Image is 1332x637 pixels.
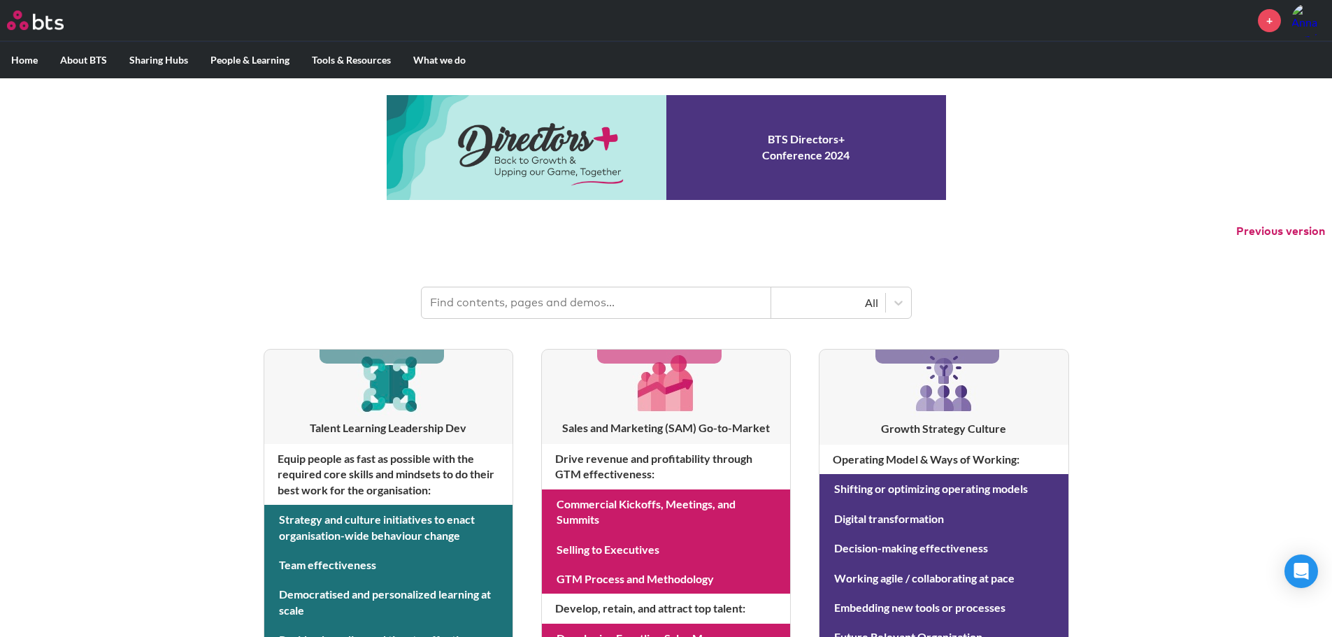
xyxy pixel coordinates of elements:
div: All [778,295,878,310]
h4: Equip people as fast as possible with the required core skills and mindsets to do their best work... [264,444,513,505]
label: Sharing Hubs [118,42,199,78]
button: Previous version [1236,224,1325,239]
h4: Drive revenue and profitability through GTM effectiveness : [542,444,790,489]
label: What we do [402,42,477,78]
input: Find contents, pages and demos... [422,287,771,318]
img: BTS Logo [7,10,64,30]
a: Profile [1291,3,1325,37]
img: [object Object] [633,350,699,416]
label: People & Learning [199,42,301,78]
a: Conference 2024 [387,95,946,200]
h3: Sales and Marketing (SAM) Go-to-Market [542,420,790,436]
a: Go home [7,10,89,30]
h3: Talent Learning Leadership Dev [264,420,513,436]
label: Tools & Resources [301,42,402,78]
a: + [1258,9,1281,32]
div: Open Intercom Messenger [1284,554,1318,588]
h4: Develop, retain, and attract top talent : [542,594,790,623]
h3: Growth Strategy Culture [819,421,1068,436]
img: Anna Bondarenko [1291,3,1325,37]
img: [object Object] [355,350,422,416]
label: About BTS [49,42,118,78]
h4: Operating Model & Ways of Working : [819,445,1068,474]
img: [object Object] [910,350,977,417]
